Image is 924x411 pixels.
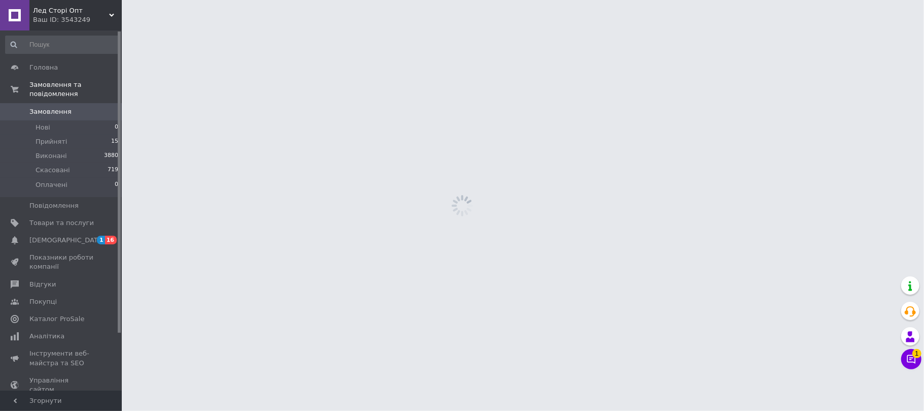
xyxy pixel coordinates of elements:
[29,376,94,394] span: Управління сайтом
[108,166,118,175] span: 719
[29,236,105,245] span: [DEMOGRAPHIC_DATA]
[105,236,117,244] span: 16
[104,151,118,161] span: 3880
[36,180,67,189] span: Оплачені
[29,314,84,324] span: Каталог ProSale
[36,137,67,146] span: Прийняті
[111,137,118,146] span: 15
[29,253,94,271] span: Показники роботи компанії
[29,280,56,289] span: Відгуки
[97,236,105,244] span: 1
[5,36,119,54] input: Пошук
[115,123,118,132] span: 0
[29,218,94,228] span: Товари та послуги
[29,297,57,306] span: Покупці
[29,349,94,367] span: Інструменти веб-майстра та SEO
[29,332,64,341] span: Аналітика
[29,107,72,116] span: Замовлення
[912,349,921,358] span: 1
[36,166,70,175] span: Скасовані
[29,80,122,99] span: Замовлення та повідомлення
[33,15,122,24] div: Ваш ID: 3543249
[33,6,109,15] span: Лед Сторі Опт
[29,201,79,210] span: Повідомлення
[115,180,118,189] span: 0
[29,63,58,72] span: Головна
[901,349,921,369] button: Чат з покупцем1
[36,123,50,132] span: Нові
[36,151,67,161] span: Виконані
